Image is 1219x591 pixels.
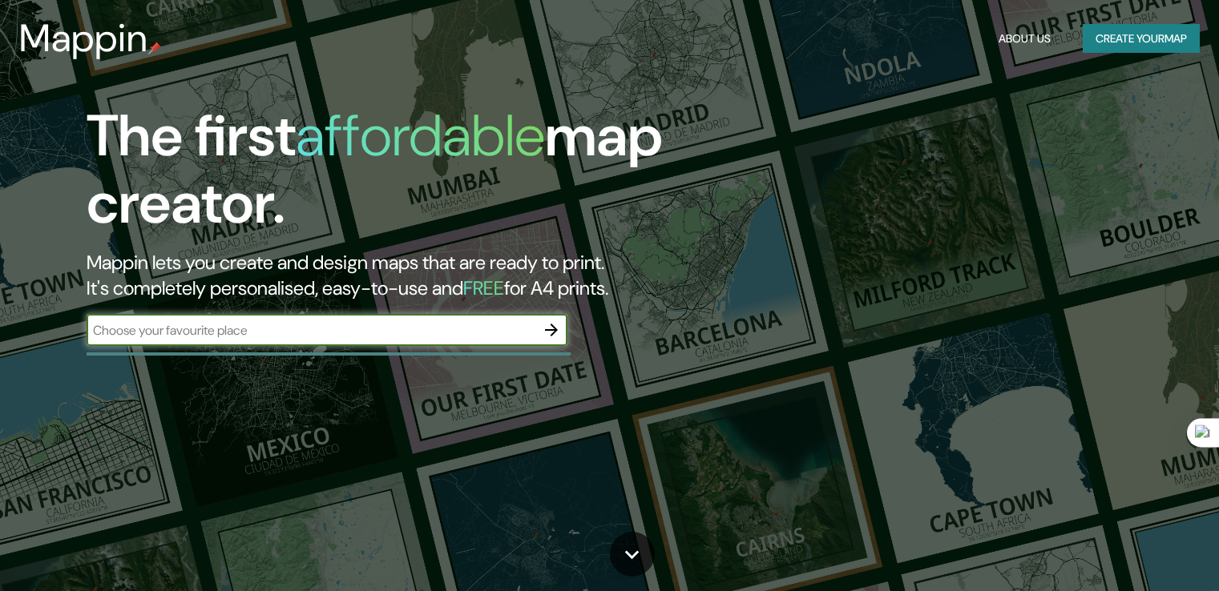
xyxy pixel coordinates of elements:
h1: The first map creator. [87,103,696,250]
input: Choose your favourite place [87,321,535,340]
h3: Mappin [19,16,148,61]
h2: Mappin lets you create and design maps that are ready to print. It's completely personalised, eas... [87,250,696,301]
button: Create yourmap [1083,24,1200,54]
button: About Us [992,24,1057,54]
h5: FREE [463,275,504,300]
img: mappin-pin [148,42,161,54]
h1: affordable [296,98,545,173]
